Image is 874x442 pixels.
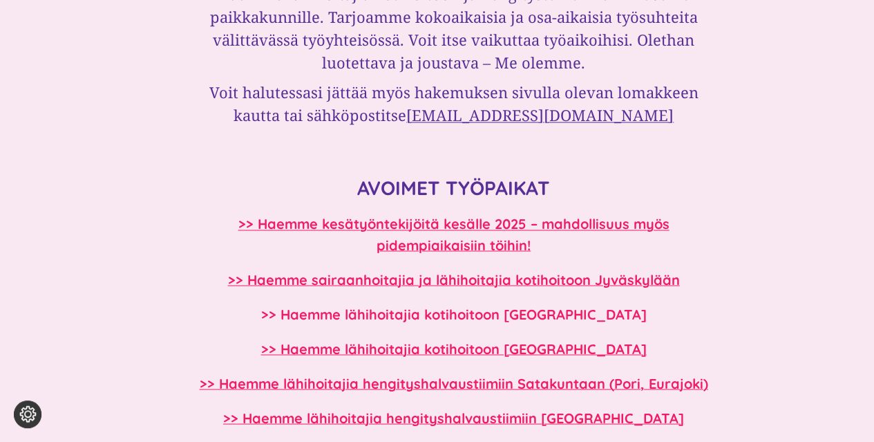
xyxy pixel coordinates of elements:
[200,374,708,392] a: >> Haemme lähihoitajia hengityshalvaustiimiin Satakuntaan (Pori, Eurajoki)
[357,176,550,200] strong: AVOIMET TYÖPAIKAT
[189,81,719,127] h3: Voit halutessasi jättää myös hakemuksen sivulla olevan lomakkeen kautta tai sähköpostitse
[223,409,684,426] a: >> Haemme lähihoitajia hengityshalvaustiimiin [GEOGRAPHIC_DATA]
[14,400,41,428] button: Evästeasetukset
[261,340,647,357] a: >> Haemme lähihoitajia kotihoitoon [GEOGRAPHIC_DATA]
[238,215,669,253] a: >> Haemme kesätyöntekijöitä kesälle 2025 – mahdollisuus myös pidempiaikaisiin töihin!
[228,270,680,288] a: >> Haemme sairaanhoitajia ja lähihoitajia kotihoitoon Jyväskylään
[406,104,674,125] a: [EMAIL_ADDRESS][DOMAIN_NAME]
[261,305,647,322] a: >> Haemme lähihoitajia kotihoitoon [GEOGRAPHIC_DATA]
